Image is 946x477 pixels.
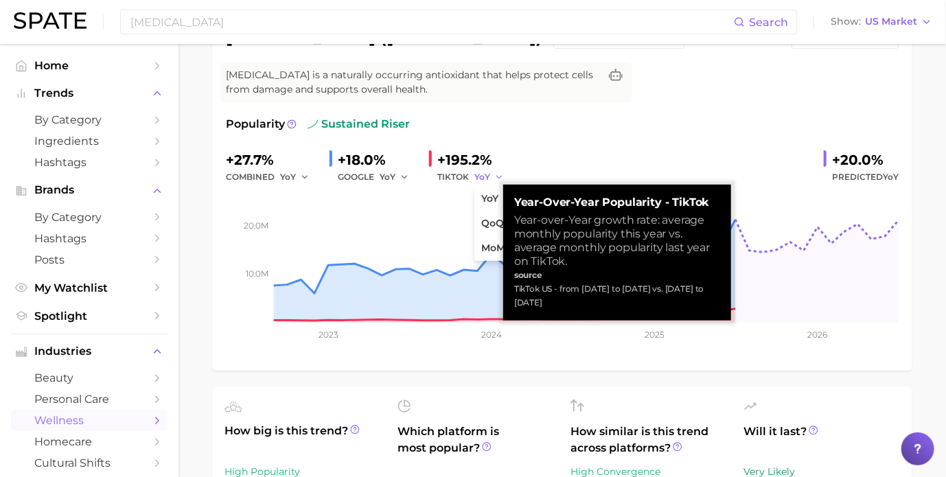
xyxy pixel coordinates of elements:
span: beauty [34,371,144,384]
div: Year-over-Year growth rate: average monthly popularity this year vs. average monthly popularity l... [514,213,720,268]
span: Popularity [226,116,285,132]
div: TIKTOK [437,169,513,185]
a: wellness [11,410,168,431]
span: Brands [34,184,144,196]
span: US Market [865,18,917,25]
span: YoY [280,171,296,183]
button: Industries [11,341,168,362]
strong: source [514,270,542,280]
span: Show [831,18,861,25]
span: Predicted [832,169,899,185]
a: by Category [11,207,168,228]
span: Search [749,16,788,29]
tspan: 2026 [808,329,828,340]
a: Spotlight [11,305,168,327]
button: YoY [380,169,409,185]
span: MoM [481,242,505,254]
span: by Category [34,113,144,126]
span: How similar is this trend across platforms? [570,423,727,456]
button: YoY [280,169,310,185]
button: Trends [11,83,168,104]
h1: [MEDICAL_DATA] ([MEDICAL_DATA]) [226,29,542,45]
span: [MEDICAL_DATA] is a naturally occurring antioxidant that helps protect cells from damage and supp... [226,68,599,97]
span: by Category [34,211,144,224]
img: SPATE [14,12,86,29]
tspan: 2023 [319,329,338,340]
button: ShowUS Market [827,13,936,31]
span: Ingredients [34,135,144,148]
span: Spotlight [34,310,144,323]
span: cultural shifts [34,456,144,469]
div: +195.2% [437,149,513,171]
span: My Watchlist [34,281,144,294]
span: How big is this trend? [224,423,381,456]
span: Hashtags [34,156,144,169]
a: cultural shifts [11,452,168,474]
span: Hashtags [34,232,144,245]
button: YoY [474,169,504,185]
a: personal care [11,388,168,410]
a: homecare [11,431,168,452]
a: Posts [11,249,168,270]
span: Trends [34,87,144,100]
span: Posts [34,253,144,266]
a: Ingredients [11,130,168,152]
span: Will it last? [743,423,900,456]
img: sustained riser [308,119,319,130]
div: combined [226,169,319,185]
div: +27.7% [226,149,319,171]
div: +18.0% [338,149,418,171]
span: YoY [481,193,498,205]
a: beauty [11,367,168,388]
span: YoY [883,172,899,182]
span: Industries [34,345,144,358]
div: +20.0% [832,149,899,171]
span: QoQ [481,218,504,229]
a: My Watchlist [11,277,168,299]
div: TikTok US - from [DATE] to [DATE] vs. [DATE] to [DATE] [514,282,720,310]
span: YoY [380,171,395,183]
tspan: 2025 [645,329,665,340]
span: homecare [34,435,144,448]
span: personal care [34,393,144,406]
a: Hashtags [11,152,168,173]
strong: Year-over-Year Popularity - TikTok [514,196,720,209]
a: Hashtags [11,228,168,249]
ul: YoY [474,187,625,261]
a: by Category [11,109,168,130]
span: wellness [34,414,144,427]
span: Home [34,59,144,72]
input: Search here for a brand, industry, or ingredient [129,10,734,34]
a: Home [11,55,168,76]
span: sustained riser [308,116,410,132]
span: Which platform is most popular? [397,423,554,469]
tspan: 2024 [481,329,502,340]
div: GOOGLE [338,169,418,185]
button: Brands [11,180,168,200]
span: YoY [474,171,490,183]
